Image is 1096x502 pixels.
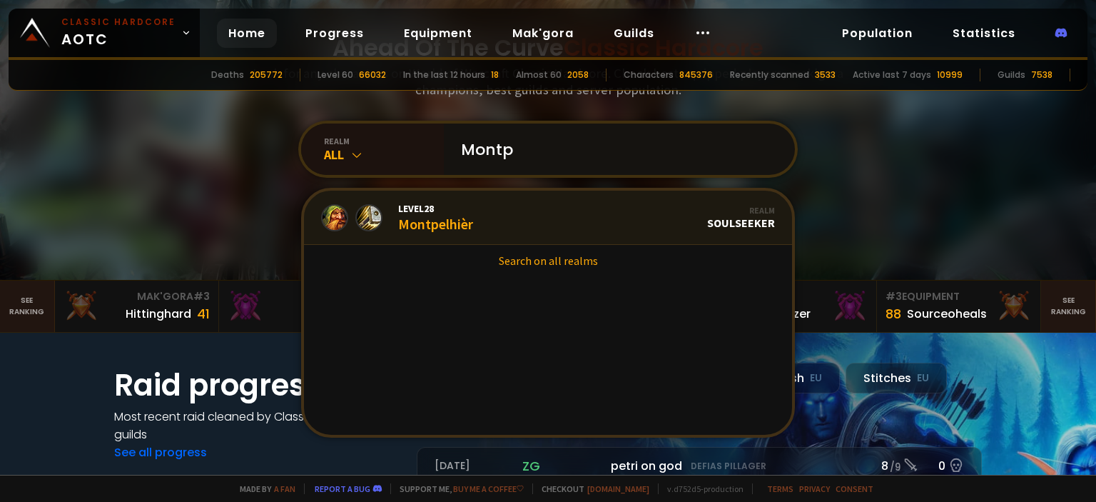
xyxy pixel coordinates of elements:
[274,483,295,494] a: a fan
[114,408,400,443] h4: Most recent raid cleaned by Classic Hardcore guilds
[907,305,987,323] div: Sourceoheals
[55,281,219,332] a: Mak'Gora#3Hittinghard41
[532,483,649,494] span: Checkout
[941,19,1027,48] a: Statistics
[799,483,830,494] a: Privacy
[193,289,210,303] span: # 3
[304,191,792,245] a: Level28MontpelhièrRealmSoulseeker
[767,483,793,494] a: Terms
[587,483,649,494] a: [DOMAIN_NAME]
[658,483,744,494] span: v. d752d5 - production
[453,483,524,494] a: Buy me a coffee
[359,69,386,81] div: 66032
[315,483,370,494] a: Report a bug
[886,304,901,323] div: 88
[398,202,473,215] span: Level 28
[126,305,191,323] div: Hittinghard
[602,19,666,48] a: Guilds
[730,69,809,81] div: Recently scanned
[250,69,283,81] div: 205772
[318,69,353,81] div: Level 60
[1031,69,1052,81] div: 7538
[294,19,375,48] a: Progress
[853,69,931,81] div: Active last 7 days
[831,19,924,48] a: Population
[114,363,400,408] h1: Raid progress
[64,289,210,304] div: Mak'Gora
[937,69,963,81] div: 10999
[886,289,1032,304] div: Equipment
[228,289,374,304] div: Mak'Gora
[679,69,713,81] div: 845376
[304,245,792,276] a: Search on all realms
[452,124,778,175] input: Search a character...
[998,69,1025,81] div: Guilds
[707,205,775,230] div: Soulseeker
[219,281,383,332] a: Mak'Gora#2Rivench100
[624,69,674,81] div: Characters
[211,69,244,81] div: Deaths
[392,19,484,48] a: Equipment
[231,483,295,494] span: Made by
[417,447,982,485] a: [DATE]zgpetri on godDefias Pillager8 /90
[324,146,444,163] div: All
[501,19,585,48] a: Mak'gora
[61,16,176,50] span: AOTC
[324,136,444,146] div: realm
[886,289,902,303] span: # 3
[114,444,207,461] a: See all progress
[197,304,210,323] div: 41
[491,69,499,81] div: 18
[707,205,775,216] div: Realm
[917,371,929,386] small: EU
[390,483,524,494] span: Support me,
[516,69,562,81] div: Almost 60
[1041,281,1096,332] a: Seeranking
[810,371,822,386] small: EU
[9,9,200,57] a: Classic HardcoreAOTC
[217,19,277,48] a: Home
[836,483,873,494] a: Consent
[403,69,485,81] div: In the last 12 hours
[846,363,947,393] div: Stitches
[877,281,1041,332] a: #3Equipment88Sourceoheals
[61,16,176,29] small: Classic Hardcore
[398,202,473,233] div: Montpelhièr
[815,69,836,81] div: 3533
[567,69,589,81] div: 2058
